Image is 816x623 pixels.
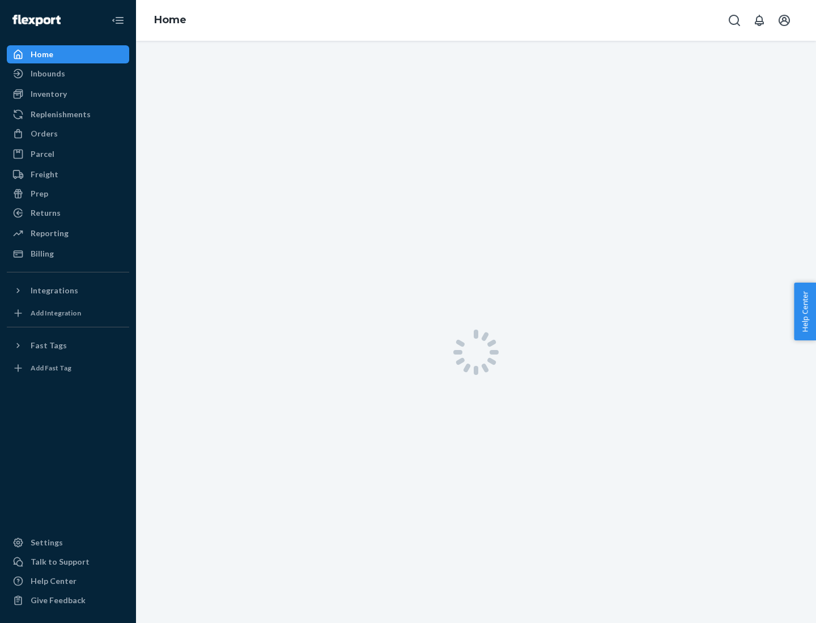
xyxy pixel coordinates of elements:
button: Open notifications [748,9,771,32]
div: Orders [31,128,58,139]
div: Freight [31,169,58,180]
div: Parcel [31,148,54,160]
div: Billing [31,248,54,259]
div: Give Feedback [31,595,86,606]
a: Reporting [7,224,129,242]
div: Integrations [31,285,78,296]
div: Inbounds [31,68,65,79]
div: Help Center [31,575,76,587]
div: Add Integration [31,308,81,318]
a: Inventory [7,85,129,103]
div: Returns [31,207,61,219]
a: Add Integration [7,304,129,322]
div: Talk to Support [31,556,90,567]
button: Open Search Box [723,9,746,32]
button: Fast Tags [7,336,129,355]
ol: breadcrumbs [145,4,195,37]
button: Open account menu [773,9,796,32]
a: Home [7,45,129,63]
div: Home [31,49,53,60]
a: Settings [7,534,129,552]
button: Give Feedback [7,591,129,609]
button: Close Navigation [107,9,129,32]
a: Parcel [7,145,129,163]
a: Returns [7,204,129,222]
img: Flexport logo [12,15,61,26]
div: Replenishments [31,109,91,120]
div: Reporting [31,228,69,239]
button: Integrations [7,281,129,300]
a: Prep [7,185,129,203]
div: Inventory [31,88,67,100]
a: Orders [7,125,129,143]
div: Settings [31,537,63,548]
a: Talk to Support [7,553,129,571]
div: Prep [31,188,48,199]
div: Fast Tags [31,340,67,351]
button: Help Center [794,283,816,340]
a: Add Fast Tag [7,359,129,377]
a: Help Center [7,572,129,590]
a: Freight [7,165,129,184]
a: Billing [7,245,129,263]
a: Home [154,14,186,26]
a: Inbounds [7,65,129,83]
div: Add Fast Tag [31,363,71,373]
a: Replenishments [7,105,129,123]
